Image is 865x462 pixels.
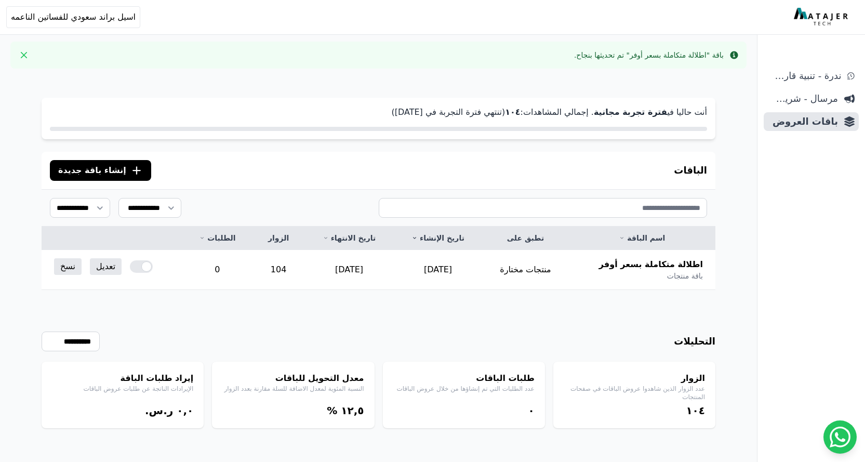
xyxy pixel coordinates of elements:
[145,404,173,417] span: ر.س.
[482,227,568,250] th: تطبق على
[768,69,841,83] span: ندرة - تنبية قارب علي النفاذ
[54,258,82,275] a: نسخ
[16,47,32,63] button: Close
[393,403,535,418] div: ۰
[393,372,535,385] h4: طلبات الباقات
[304,250,393,290] td: [DATE]
[482,250,568,290] td: منتجات مختارة
[394,250,483,290] td: [DATE]
[564,403,705,418] div: ١۰٤
[594,107,667,117] strong: فترة تجربة مجانية
[581,233,703,243] a: اسم الباقة
[505,107,520,117] strong: ١۰٤
[667,271,703,281] span: باقة منتجات
[794,8,850,27] img: MatajerTech Logo
[222,385,364,393] p: النسبة المئوية لمعدل الاضافة للسلة مقارنة بعدد الزوار
[768,114,838,129] span: باقات العروض
[341,404,364,417] bdi: ١٢,٥
[52,385,193,393] p: الإيرادات الناتجة عن طلبات عروض الباقات
[50,106,707,118] p: أنت حاليا في . إجمالي المشاهدات: (تنتهي فترة التجربة في [DATE])
[177,404,193,417] bdi: ۰,۰
[50,160,151,181] button: إنشاء باقة جديدة
[252,227,304,250] th: الزوار
[11,11,136,23] span: اسيل براند سعودي للفساتين الناعمه
[52,372,193,385] h4: إيراد طلبات الباقة
[6,6,140,28] button: اسيل براند سعودي للفساتين الناعمه
[317,233,381,243] a: تاريخ الانتهاء
[252,250,304,290] td: 104
[599,258,703,271] span: اطلالة متكاملة بسعر أوفر
[327,404,337,417] span: %
[90,258,122,275] a: تعديل
[674,163,707,178] h3: الباقات
[564,385,705,401] p: عدد الزوار الذين شاهدوا عروض الباقات في صفحات المنتجات
[58,164,126,177] span: إنشاء باقة جديدة
[674,334,715,349] h3: التحليلات
[564,372,705,385] h4: الزوار
[406,233,470,243] a: تاريخ الإنشاء
[222,372,364,385] h4: معدل التحويل للباقات
[182,250,252,290] td: 0
[393,385,535,393] p: عدد الطلبات التي تم إنشاؤها من خلال عروض الباقات
[768,91,838,106] span: مرسال - شريط دعاية
[195,233,240,243] a: الطلبات
[574,50,724,60] div: باقة "اطلالة متكاملة بسعر أوفر" تم تحديثها بنجاح.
